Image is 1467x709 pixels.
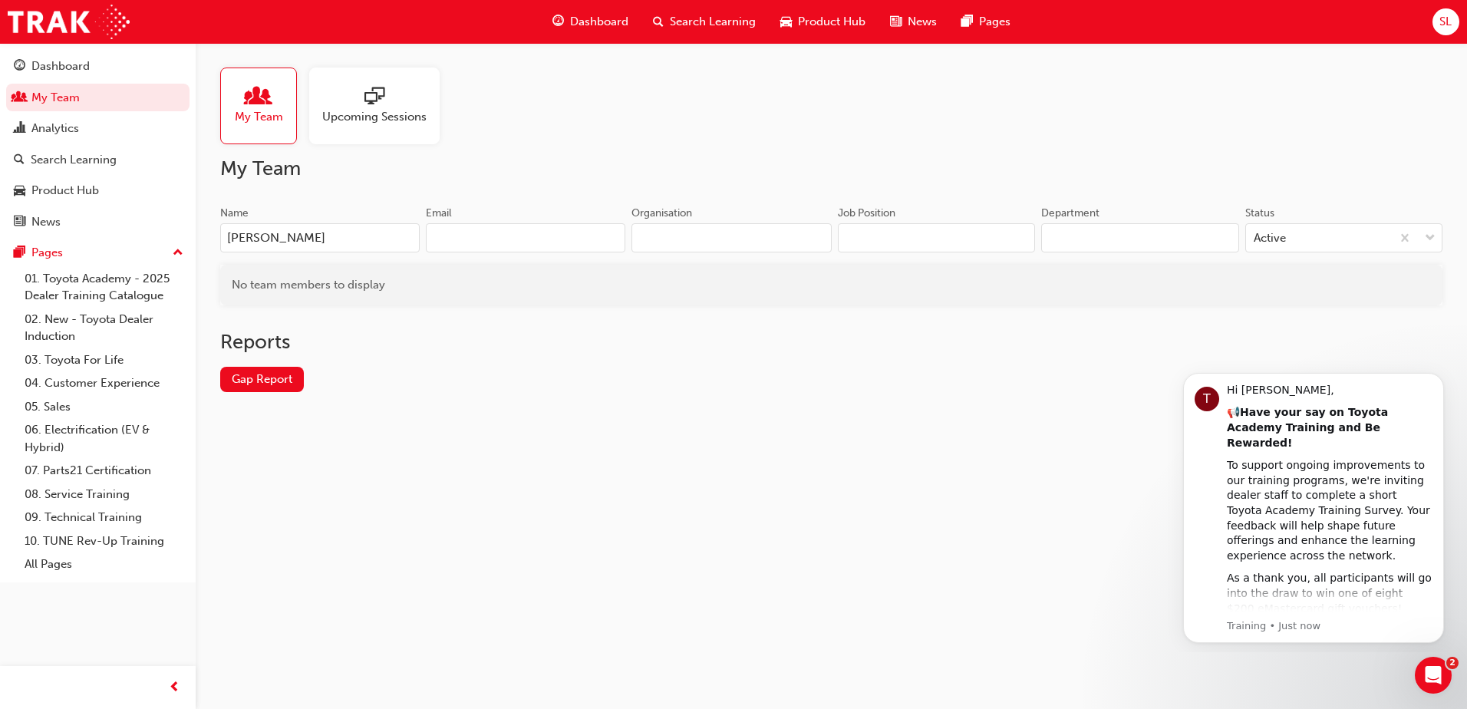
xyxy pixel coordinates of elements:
[18,348,190,372] a: 03. Toyota For Life
[220,206,249,221] div: Name
[1415,657,1452,694] iframe: Intercom live chat
[235,108,283,126] span: My Team
[8,5,130,39] img: Trak
[220,223,420,252] input: Name
[18,308,190,348] a: 02. New - Toyota Dealer Induction
[1041,223,1239,252] input: Department
[552,12,564,31] span: guage-icon
[979,13,1010,31] span: Pages
[838,206,895,221] div: Job Position
[173,243,183,263] span: up-icon
[31,182,99,200] div: Product Hub
[1245,206,1274,221] div: Status
[1425,229,1436,249] span: down-icon
[18,529,190,553] a: 10. TUNE Rev-Up Training
[6,239,190,267] button: Pages
[14,60,25,74] span: guage-icon
[653,12,664,31] span: search-icon
[14,216,25,229] span: news-icon
[961,12,973,31] span: pages-icon
[908,13,937,31] span: News
[14,246,25,260] span: pages-icon
[18,459,190,483] a: 07. Parts21 Certification
[31,151,117,169] div: Search Learning
[570,13,628,31] span: Dashboard
[14,91,25,105] span: people-icon
[878,6,949,38] a: news-iconNews
[14,184,25,198] span: car-icon
[18,395,190,419] a: 05. Sales
[1041,206,1099,221] div: Department
[14,153,25,167] span: search-icon
[249,87,269,108] span: people-icon
[220,330,1442,354] h2: Reports
[1446,657,1459,669] span: 2
[14,122,25,136] span: chart-icon
[364,87,384,108] span: sessionType_ONLINE_URL-icon
[641,6,768,38] a: search-iconSearch Learning
[220,157,1442,181] h2: My Team
[1160,359,1467,652] iframe: Intercom notifications message
[6,52,190,81] a: Dashboard
[220,265,1442,305] div: No team members to display
[1254,229,1286,247] div: Active
[6,114,190,143] a: Analytics
[322,108,427,126] span: Upcoming Sessions
[631,223,831,252] input: Organisation
[18,552,190,576] a: All Pages
[890,12,902,31] span: news-icon
[169,678,180,697] span: prev-icon
[6,208,190,236] a: News
[31,120,79,137] div: Analytics
[631,206,692,221] div: Organisation
[18,483,190,506] a: 08. Service Training
[768,6,878,38] a: car-iconProduct Hub
[18,371,190,395] a: 04. Customer Experience
[949,6,1023,38] a: pages-iconPages
[18,267,190,308] a: 01. Toyota Academy - 2025 Dealer Training Catalogue
[6,84,190,112] a: My Team
[220,68,309,144] a: My Team
[31,58,90,75] div: Dashboard
[31,213,61,231] div: News
[540,6,641,38] a: guage-iconDashboard
[426,206,452,221] div: Email
[6,146,190,174] a: Search Learning
[220,367,304,392] a: Gap Report
[309,68,452,144] a: Upcoming Sessions
[670,13,756,31] span: Search Learning
[18,506,190,529] a: 09. Technical Training
[798,13,865,31] span: Product Hub
[6,176,190,205] a: Product Hub
[838,223,1036,252] input: Job Position
[1439,13,1452,31] span: SL
[1432,8,1459,35] button: SL
[18,418,190,459] a: 06. Electrification (EV & Hybrid)
[31,244,63,262] div: Pages
[6,49,190,239] button: DashboardMy TeamAnalyticsSearch LearningProduct HubNews
[780,12,792,31] span: car-icon
[426,223,625,252] input: Email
